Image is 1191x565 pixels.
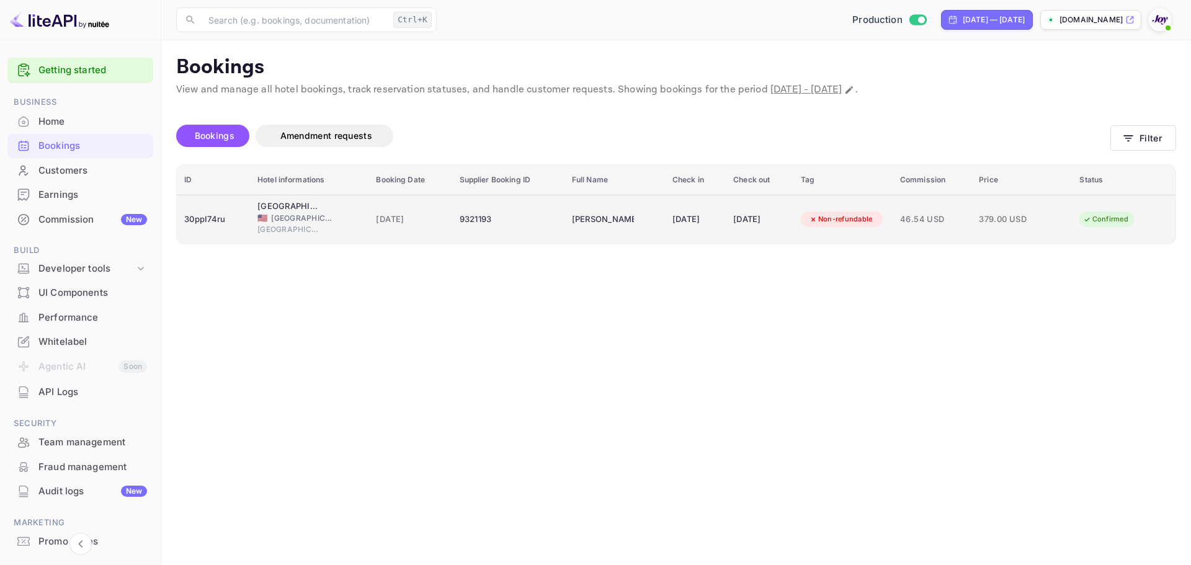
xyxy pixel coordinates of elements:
div: Customers [7,159,153,183]
button: Change date range [843,84,855,96]
div: Developer tools [38,262,135,276]
a: Performance [7,306,153,329]
div: Bookings [38,139,147,153]
img: LiteAPI logo [10,10,109,30]
div: Audit logsNew [7,479,153,504]
div: Cambria Hotel Milwaukee Downtown [257,200,319,213]
div: Performance [7,306,153,330]
a: CommissionNew [7,208,153,231]
a: Getting started [38,63,147,78]
div: Whitelabel [38,335,147,349]
input: Search (e.g. bookings, documentation) [201,7,388,32]
a: Customers [7,159,153,182]
div: Earnings [7,183,153,207]
a: Promo codes [7,530,153,553]
a: Home [7,110,153,133]
div: [DATE] [733,210,786,229]
a: Fraud management [7,455,153,478]
div: Switch to Sandbox mode [847,13,931,27]
div: Confirmed [1075,211,1136,227]
span: Business [7,96,153,109]
th: Check out [726,165,793,195]
div: New [121,214,147,225]
table: booking table [177,165,1175,244]
p: Bookings [176,55,1176,80]
span: [GEOGRAPHIC_DATA] [271,213,333,224]
div: Audit logs [38,484,147,499]
th: ID [177,165,250,195]
span: Marketing [7,516,153,530]
div: UI Components [7,281,153,305]
th: Hotel informations [250,165,368,195]
div: Bookings [7,134,153,158]
th: Full Name [564,165,665,195]
a: API Logs [7,380,153,403]
th: Status [1072,165,1175,195]
div: Non-refundable [801,211,881,227]
div: Fraud management [38,460,147,474]
div: account-settings tabs [176,125,1110,147]
div: Customers [38,164,147,178]
span: Security [7,417,153,430]
div: 30ppI74ru [184,210,243,229]
th: Commission [893,165,971,195]
div: Ctrl+K [393,12,432,28]
span: [GEOGRAPHIC_DATA] [257,224,319,235]
button: Collapse navigation [69,533,92,555]
div: Whitelabel [7,330,153,354]
a: UI Components [7,281,153,304]
span: [DATE] - [DATE] [770,83,842,96]
span: Build [7,244,153,257]
div: Performance [38,311,147,325]
span: Production [852,13,903,27]
div: Team management [7,430,153,455]
p: View and manage all hotel bookings, track reservation statuses, and handle customer requests. Sho... [176,82,1176,97]
div: Home [38,115,147,129]
a: Whitelabel [7,330,153,353]
span: 46.54 USD [900,213,964,226]
div: Lee Villacreses [572,210,634,229]
div: Team management [38,435,147,450]
div: [DATE] — [DATE] [963,14,1025,25]
div: Developer tools [7,258,153,280]
div: API Logs [38,385,147,399]
div: Commission [38,213,147,227]
div: Promo codes [7,530,153,554]
div: [DATE] [672,210,718,229]
th: Supplier Booking ID [452,165,564,195]
button: Filter [1110,125,1176,151]
th: Booking Date [368,165,452,195]
a: Earnings [7,183,153,206]
div: New [121,486,147,497]
th: Check in [665,165,726,195]
div: UI Components [38,286,147,300]
th: Price [971,165,1072,195]
div: Fraud management [7,455,153,479]
span: Bookings [195,130,234,141]
span: United States of America [257,214,267,222]
div: Promo codes [38,535,147,549]
img: With Joy [1150,10,1170,30]
a: Bookings [7,134,153,157]
span: [DATE] [376,213,444,226]
a: Audit logsNew [7,479,153,502]
div: Earnings [38,188,147,202]
span: Amendment requests [280,130,372,141]
div: API Logs [7,380,153,404]
div: CommissionNew [7,208,153,232]
span: 379.00 USD [979,213,1041,226]
div: Getting started [7,58,153,83]
th: Tag [793,165,893,195]
a: Team management [7,430,153,453]
div: 9321193 [460,210,557,229]
p: [DOMAIN_NAME] [1059,14,1123,25]
div: Home [7,110,153,134]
